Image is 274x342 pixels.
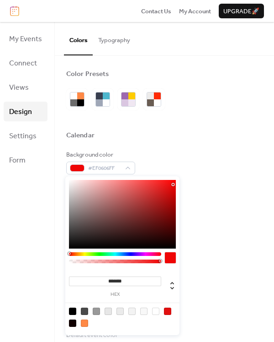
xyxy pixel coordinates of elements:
label: hex [69,292,161,297]
span: My Events [9,32,42,46]
img: logo [10,6,19,16]
div: rgb(153, 153, 153) [93,308,100,315]
div: rgb(235, 235, 235) [116,308,124,315]
a: My Events [4,29,47,49]
div: Default event color [66,331,133,340]
div: rgb(16, 1, 1) [69,320,76,327]
span: Connect [9,56,37,71]
span: Form [9,153,26,168]
div: Calendar [66,131,95,140]
a: Contact Us [141,6,171,16]
div: rgb(74, 74, 74) [81,308,88,315]
a: Form [4,150,47,170]
span: Upgrade 🚀 [223,7,259,16]
div: rgb(0, 0, 0) [69,308,76,315]
div: rgb(248, 248, 248) [140,308,148,315]
a: Views [4,77,47,97]
button: Typography [93,22,136,54]
div: rgb(255, 255, 255) [152,308,159,315]
div: Background color [66,150,133,159]
span: Settings [9,129,37,143]
button: Upgrade🚀 [219,4,264,18]
span: #EF0606FF [88,164,121,173]
div: rgb(231, 231, 231) [105,308,112,315]
a: Settings [4,126,47,146]
a: Connect [4,53,47,73]
div: Color Presets [66,70,109,79]
div: rgb(226, 16, 16) [164,308,171,315]
span: My Account [179,7,211,16]
span: Views [9,81,29,95]
button: Colors [64,22,93,55]
a: Design [4,102,47,121]
span: Contact Us [141,7,171,16]
div: rgb(255, 137, 70) [81,320,88,327]
a: My Account [179,6,211,16]
span: Design [9,105,32,119]
div: rgb(243, 243, 243) [128,308,136,315]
